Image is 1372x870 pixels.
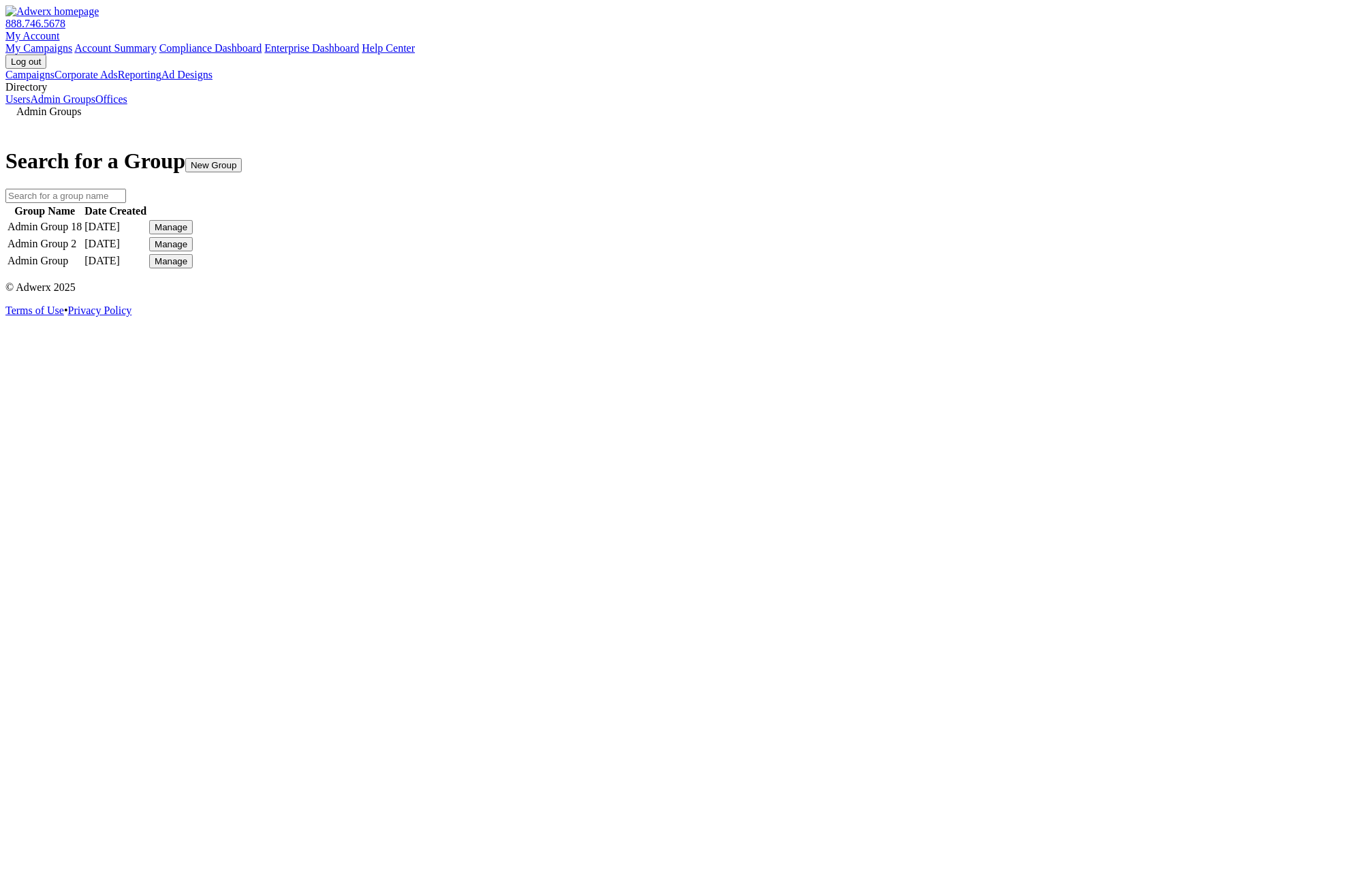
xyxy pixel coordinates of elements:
[5,305,64,316] a: Terms of Use
[5,305,1367,317] div: •
[95,93,127,105] a: Offices
[5,69,54,80] a: Campaigns
[68,305,132,316] a: Privacy Policy
[7,238,76,249] span: Admin Group 2
[149,254,193,268] button: Manage
[5,189,126,203] input: Search for a group name
[118,69,161,80] a: Reporting
[14,205,75,217] span: Group Name
[84,236,147,252] td: [DATE]
[5,42,72,54] a: My Campaigns
[84,205,146,217] span: Date Created
[185,158,242,172] button: New Group
[264,42,359,54] a: Enterprise Dashboard
[30,93,95,105] a: Admin Groups
[16,106,82,118] span: Admin Groups
[5,281,1367,294] p: © Adwerx 2025
[5,149,185,173] span: Search for a Group
[84,219,147,235] td: [DATE]
[149,220,193,234] button: Manage
[155,256,187,266] div: Manage
[5,30,60,42] a: My Account
[155,239,187,249] div: Manage
[5,93,30,105] a: Users
[161,69,213,80] a: Ad Designs
[7,255,68,266] span: Admin Group
[5,55,46,69] input: Log out
[54,69,118,80] a: Corporate Ads
[84,253,147,269] td: [DATE]
[159,42,262,54] a: Compliance Dashboard
[149,237,193,251] button: Manage
[5,81,1367,93] div: Directory
[5,5,99,18] img: Adwerx
[155,222,187,232] div: Manage
[362,42,415,54] a: Help Center
[5,18,65,29] a: 888.746.5678
[74,42,156,54] a: Account Summary
[7,221,82,232] span: Admin Group 18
